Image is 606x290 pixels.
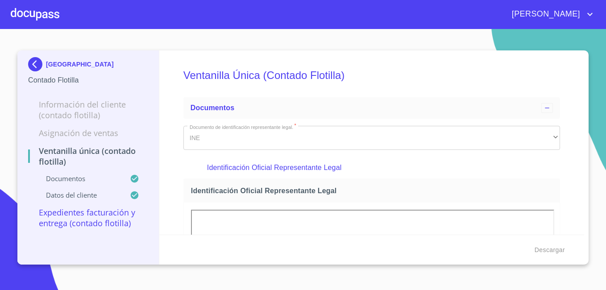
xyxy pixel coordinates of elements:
[28,207,148,228] p: Expedientes Facturación y Entrega (Contado Flotilla)
[505,7,595,21] button: account of current user
[28,99,148,120] p: Información del Cliente (Contado Flotilla)
[183,97,560,119] div: Documentos
[28,145,148,167] p: Ventanilla Única (Contado Flotilla)
[28,57,46,71] img: Docupass spot blue
[531,242,569,258] button: Descargar
[28,191,130,199] p: Datos del cliente
[207,162,536,173] p: Identificación Oficial Representante Legal
[28,75,148,86] p: Contado Flotilla
[535,244,565,256] span: Descargar
[191,104,234,112] span: Documentos
[505,7,585,21] span: [PERSON_NAME]
[183,126,560,150] div: INE
[46,61,114,68] p: [GEOGRAPHIC_DATA]
[28,128,148,138] p: Asignación de Ventas
[28,174,130,183] p: Documentos
[28,57,148,75] div: [GEOGRAPHIC_DATA]
[191,186,556,195] span: Identificación Oficial Representante Legal
[183,57,560,94] h5: Ventanilla Única (Contado Flotilla)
